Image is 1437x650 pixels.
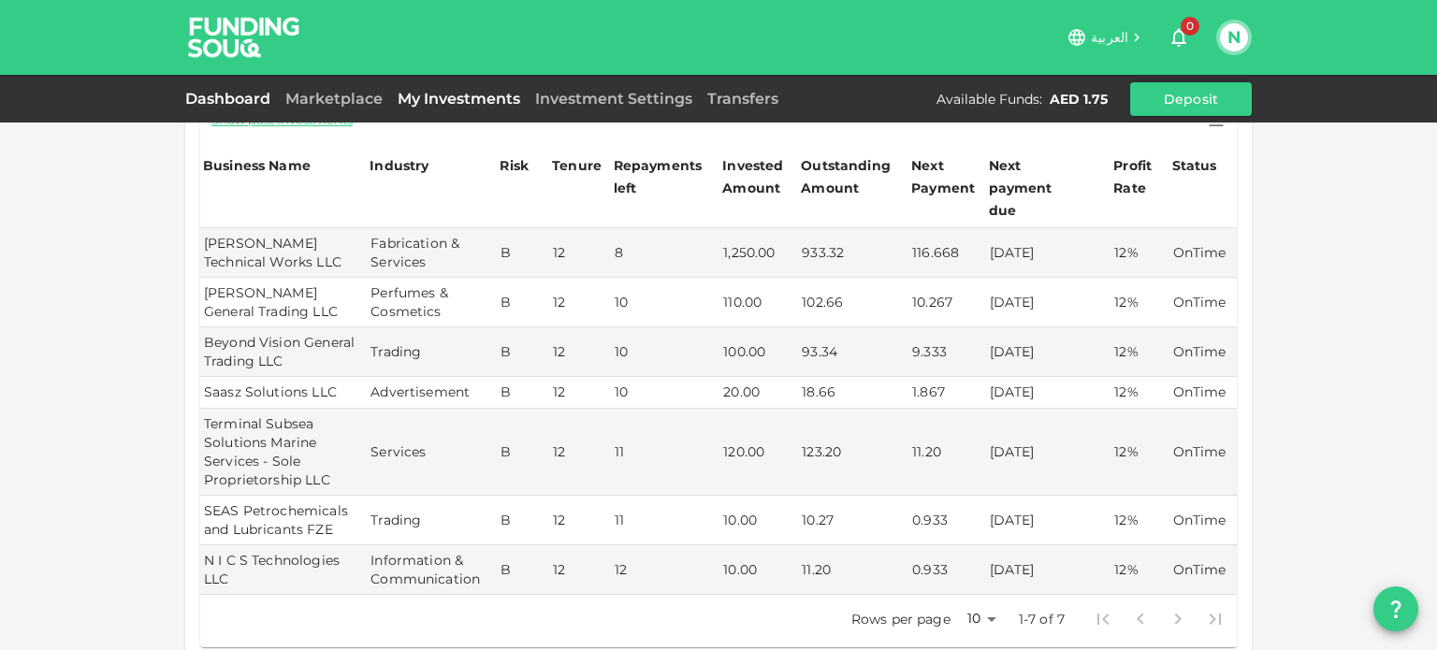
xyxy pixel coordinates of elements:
td: 100.00 [719,327,798,377]
div: Available Funds : [936,90,1042,108]
td: B [497,496,549,545]
td: 93.34 [798,327,908,377]
div: Next payment due [989,154,1082,222]
td: [DATE] [986,377,1111,408]
td: OnTime [1169,327,1237,377]
div: Business Name [203,154,311,177]
td: B [497,377,549,408]
a: Dashboard [185,90,278,108]
td: 8 [611,228,720,278]
p: 1-7 of 7 [1019,610,1065,628]
td: [DATE] [986,278,1111,327]
td: [DATE] [986,228,1111,278]
td: 12% [1110,496,1168,545]
td: [DATE] [986,409,1111,496]
span: 0 [1181,17,1199,36]
button: N [1220,23,1248,51]
td: Information & Communication [367,545,497,595]
td: 12% [1110,327,1168,377]
td: 12% [1110,545,1168,595]
td: 123.20 [798,409,908,496]
td: 12% [1110,228,1168,278]
td: [PERSON_NAME] General Trading LLC [200,278,367,327]
div: 10 [958,605,1003,632]
td: Beyond Vision General Trading LLC [200,327,367,377]
button: question [1373,586,1418,631]
td: B [497,278,549,327]
td: 12 [611,545,720,595]
div: Profit Rate [1113,154,1166,199]
td: Terminal Subsea Solutions Marine Services - Sole Proprietorship LLC [200,409,367,496]
td: B [497,409,549,496]
td: B [497,228,549,278]
td: Fabrication & Services [367,228,497,278]
button: 0 [1160,19,1197,56]
td: 12 [549,496,611,545]
td: OnTime [1169,278,1237,327]
td: 11 [611,496,720,545]
td: 9.333 [908,327,986,377]
td: 10 [611,327,720,377]
td: 12% [1110,377,1168,408]
td: [PERSON_NAME] Technical Works LLC [200,228,367,278]
div: Outstanding Amount [801,154,894,199]
div: Repayments left [614,154,707,199]
td: 11.20 [908,409,986,496]
a: My Investments [390,90,528,108]
button: Deposit [1130,82,1252,116]
div: Invested Amount [722,154,795,199]
td: [DATE] [986,327,1111,377]
td: OnTime [1169,409,1237,496]
td: 102.66 [798,278,908,327]
td: 12 [549,545,611,595]
span: العربية [1091,29,1128,46]
td: 1,250.00 [719,228,798,278]
td: 10.27 [798,496,908,545]
td: 0.933 [908,545,986,595]
td: 18.66 [798,377,908,408]
td: B [497,545,549,595]
td: B [497,327,549,377]
div: Next Payment [911,154,983,199]
td: 10.00 [719,496,798,545]
td: OnTime [1169,377,1237,408]
a: Transfers [700,90,786,108]
td: Saasz Solutions LLC [200,377,367,408]
td: 12 [549,228,611,278]
td: 1.867 [908,377,986,408]
td: [DATE] [986,496,1111,545]
td: Advertisement [367,377,497,408]
div: AED 1.75 [1050,90,1108,108]
div: Tenure [552,154,602,177]
a: Investment Settings [528,90,700,108]
div: Status [1172,154,1219,177]
td: 10.267 [908,278,986,327]
td: [DATE] [986,545,1111,595]
td: 12 [549,409,611,496]
td: 120.00 [719,409,798,496]
td: Trading [367,327,497,377]
div: Risk [500,154,537,177]
td: 11.20 [798,545,908,595]
td: 933.32 [798,228,908,278]
td: SEAS Petrochemicals and Lubricants FZE [200,496,367,545]
td: 0.933 [908,496,986,545]
td: 12% [1110,278,1168,327]
td: Perfumes & Cosmetics [367,278,497,327]
td: 110.00 [719,278,798,327]
td: 12 [549,278,611,327]
td: OnTime [1169,496,1237,545]
a: Marketplace [278,90,390,108]
td: 11 [611,409,720,496]
td: Services [367,409,497,496]
td: 116.668 [908,228,986,278]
